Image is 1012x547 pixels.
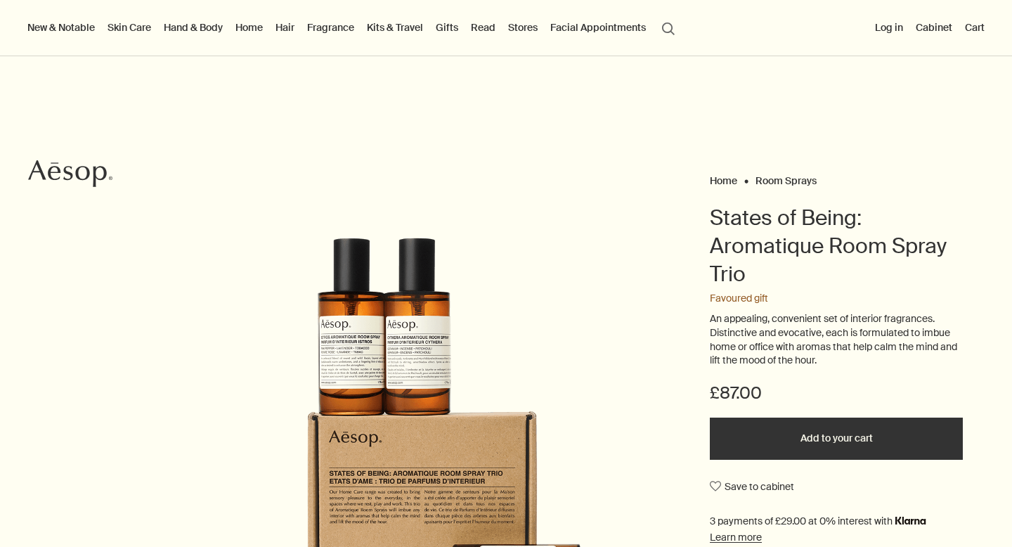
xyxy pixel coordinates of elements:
[25,156,116,195] a: Aesop
[161,18,226,37] a: Hand & Body
[710,312,963,367] p: An appealing, convenient set of interior fragrances. Distinctive and evocative, each is formulate...
[710,204,963,288] h1: States of Being: Aromatique Room Spray Trio
[755,174,817,181] a: Room Sprays
[710,174,737,181] a: Home
[304,18,357,37] a: Fragrance
[505,18,540,37] button: Stores
[962,18,987,37] button: Cart
[105,18,154,37] a: Skin Care
[28,160,112,188] svg: Aesop
[433,18,461,37] a: Gifts
[656,14,681,41] button: Open search
[468,18,498,37] a: Read
[25,18,98,37] button: New & Notable
[710,474,794,499] button: Save to cabinet
[233,18,266,37] a: Home
[710,382,762,404] span: £87.00
[273,18,297,37] a: Hair
[872,18,906,37] button: Log in
[913,18,955,37] a: Cabinet
[710,418,963,460] button: Add to your cart - £87.00
[364,18,426,37] a: Kits & Travel
[547,18,649,37] a: Facial Appointments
